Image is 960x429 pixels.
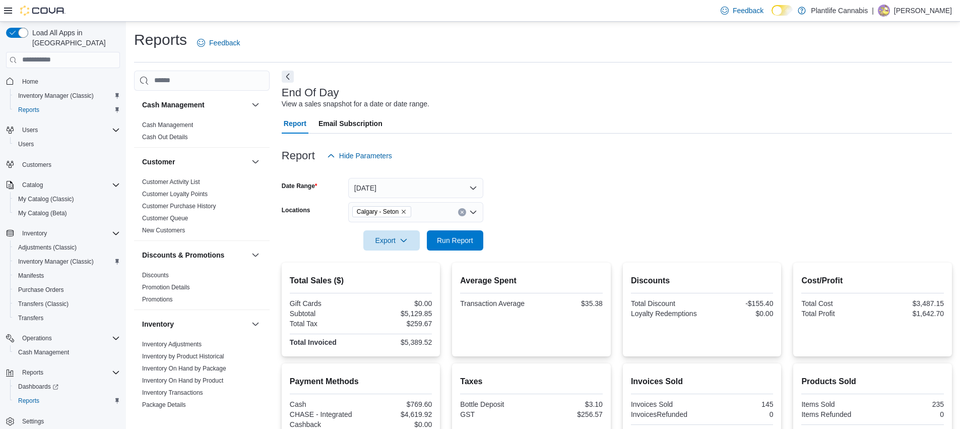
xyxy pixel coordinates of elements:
[631,310,700,318] div: Loyalty Redemptions
[290,299,359,308] div: Gift Cards
[401,209,407,215] button: Remove Calgary - Seton from selection in this group
[14,90,98,102] a: Inventory Manager (Classic)
[14,193,78,205] a: My Catalog (Classic)
[363,320,432,328] div: $259.67
[18,209,67,217] span: My Catalog (Beta)
[142,272,169,279] a: Discounts
[14,241,81,254] a: Adjustments (Classic)
[142,319,174,329] h3: Inventory
[437,235,473,246] span: Run Report
[290,410,359,418] div: CHASE - Integrated
[460,275,603,287] h2: Average Spent
[339,151,392,161] span: Hide Parameters
[22,334,52,342] span: Operations
[20,6,66,16] img: Cova
[18,124,120,136] span: Users
[811,5,868,17] p: Plantlife Cannabis
[142,100,205,110] h3: Cash Management
[14,207,71,219] a: My Catalog (Beta)
[18,332,120,344] span: Operations
[363,299,432,308] div: $0.00
[142,157,247,167] button: Customer
[363,230,420,251] button: Export
[352,206,411,217] span: Calgary - Seton
[363,400,432,408] div: $769.60
[18,179,47,191] button: Catalog
[875,299,944,308] div: $3,487.15
[894,5,952,17] p: [PERSON_NAME]
[801,310,870,318] div: Total Profit
[14,395,120,407] span: Reports
[323,146,396,166] button: Hide Parameters
[142,365,226,372] a: Inventory On Hand by Package
[142,202,216,210] span: Customer Purchase History
[704,299,773,308] div: -$155.40
[14,346,73,358] a: Cash Management
[142,250,247,260] button: Discounts & Promotions
[801,400,870,408] div: Items Sold
[282,71,294,83] button: Next
[22,369,43,377] span: Reports
[18,243,77,252] span: Adjustments (Classic)
[363,410,432,418] div: $4,619.92
[2,226,124,240] button: Inventory
[22,161,51,169] span: Customers
[18,124,42,136] button: Users
[282,99,429,109] div: View a sales snapshot for a date or date range.
[18,227,51,239] button: Inventory
[18,179,120,191] span: Catalog
[369,230,414,251] span: Export
[14,270,120,282] span: Manifests
[193,33,244,53] a: Feedback
[249,249,262,261] button: Discounts & Promotions
[142,295,173,303] span: Promotions
[460,299,529,308] div: Transaction Average
[282,150,315,162] h3: Report
[631,275,774,287] h2: Discounts
[14,381,62,393] a: Dashboards
[18,366,120,379] span: Reports
[772,5,793,16] input: Dark Mode
[28,28,120,48] span: Load All Apps in [GEOGRAPHIC_DATA]
[10,380,124,394] a: Dashboards
[142,157,175,167] h3: Customer
[14,284,68,296] a: Purchase Orders
[801,275,944,287] h2: Cost/Profit
[18,286,64,294] span: Purchase Orders
[10,269,124,283] button: Manifests
[142,227,185,234] a: New Customers
[801,410,870,418] div: Items Refunded
[249,318,262,330] button: Inventory
[363,420,432,428] div: $0.00
[142,134,188,141] a: Cash Out Details
[534,410,603,418] div: $256.57
[209,38,240,48] span: Feedback
[14,298,73,310] a: Transfers (Classic)
[142,191,208,198] a: Customer Loyalty Points
[14,312,120,324] span: Transfers
[290,400,359,408] div: Cash
[10,192,124,206] button: My Catalog (Classic)
[631,400,700,408] div: Invoices Sold
[18,272,44,280] span: Manifests
[282,206,310,214] label: Locations
[142,377,223,384] a: Inventory On Hand by Product
[14,104,120,116] span: Reports
[18,383,58,391] span: Dashboards
[875,400,944,408] div: 235
[290,420,359,428] div: Cashback
[704,400,773,408] div: 145
[142,226,185,234] span: New Customers
[290,310,359,318] div: Subtotal
[2,414,124,428] button: Settings
[534,299,603,308] div: $35.38
[142,203,216,210] a: Customer Purchase History
[14,193,120,205] span: My Catalog (Classic)
[14,256,98,268] a: Inventory Manager (Classic)
[878,5,890,17] div: Morgen Graves
[18,300,69,308] span: Transfers (Classic)
[142,121,193,129] span: Cash Management
[460,376,603,388] h2: Taxes
[142,133,188,141] span: Cash Out Details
